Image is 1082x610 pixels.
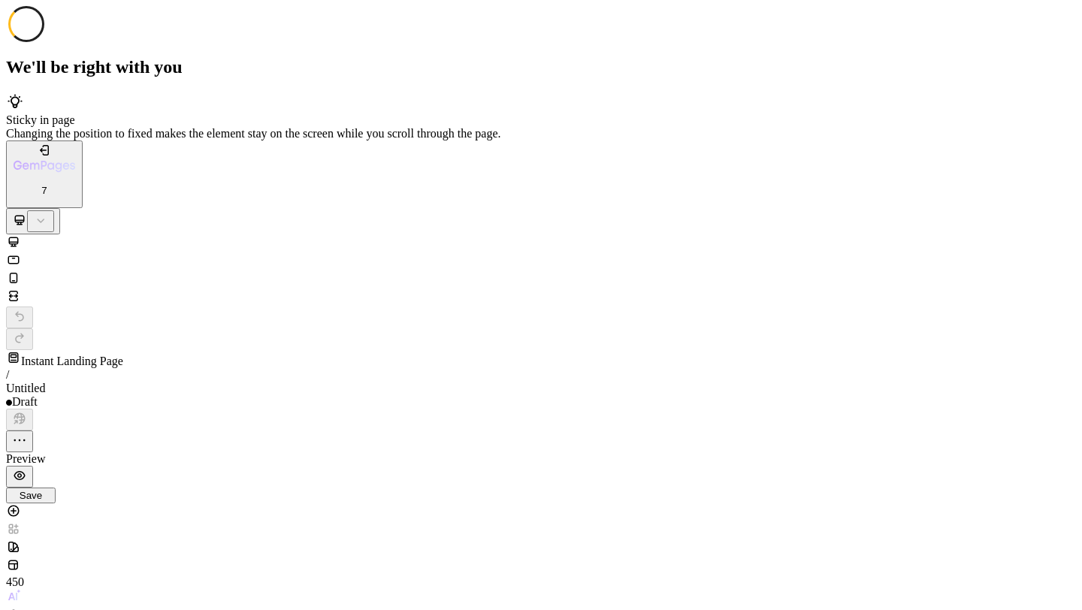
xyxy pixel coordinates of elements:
[12,395,38,408] span: Draft
[21,355,123,367] span: Instant Landing Page
[6,127,1076,140] div: Changing the position to fixed makes the element stay on the screen while you scroll through the ...
[6,488,56,503] button: Save
[6,452,1076,466] div: Preview
[6,57,1076,77] h2: We'll be right with you
[6,382,45,394] span: Untitled
[14,185,75,196] p: 7
[6,113,1076,127] div: Sticky in page
[20,490,42,501] span: Save
[6,575,36,589] div: 450
[6,368,9,381] span: /
[6,307,1076,350] div: Undo/Redo
[6,140,83,209] button: 7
